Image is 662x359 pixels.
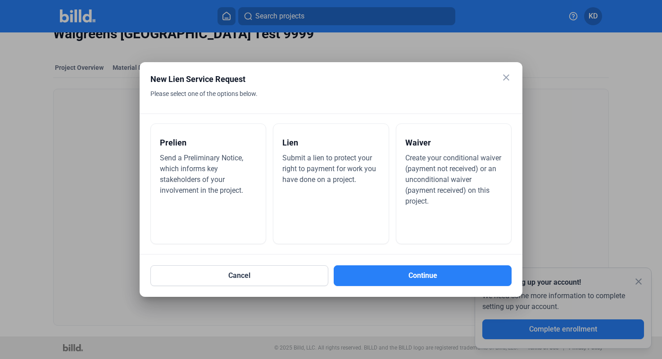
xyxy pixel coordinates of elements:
span: Create your conditional waiver (payment not received) or an unconditional waiver (payment receive... [405,154,501,205]
mat-icon: close [501,72,512,83]
span: Send a Preliminary Notice, which informs key stakeholders of your involvement in the project. [160,154,243,195]
div: New Lien Service Request [150,73,489,86]
button: Cancel [150,265,328,286]
button: Continue [334,265,512,286]
span: Submit a lien to protect your right to payment for work you have done on a project. [282,154,376,184]
div: Waiver [405,133,502,153]
div: Lien [282,133,379,153]
div: Please select one of the options below. [150,87,489,114]
div: Prelien [160,133,257,153]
